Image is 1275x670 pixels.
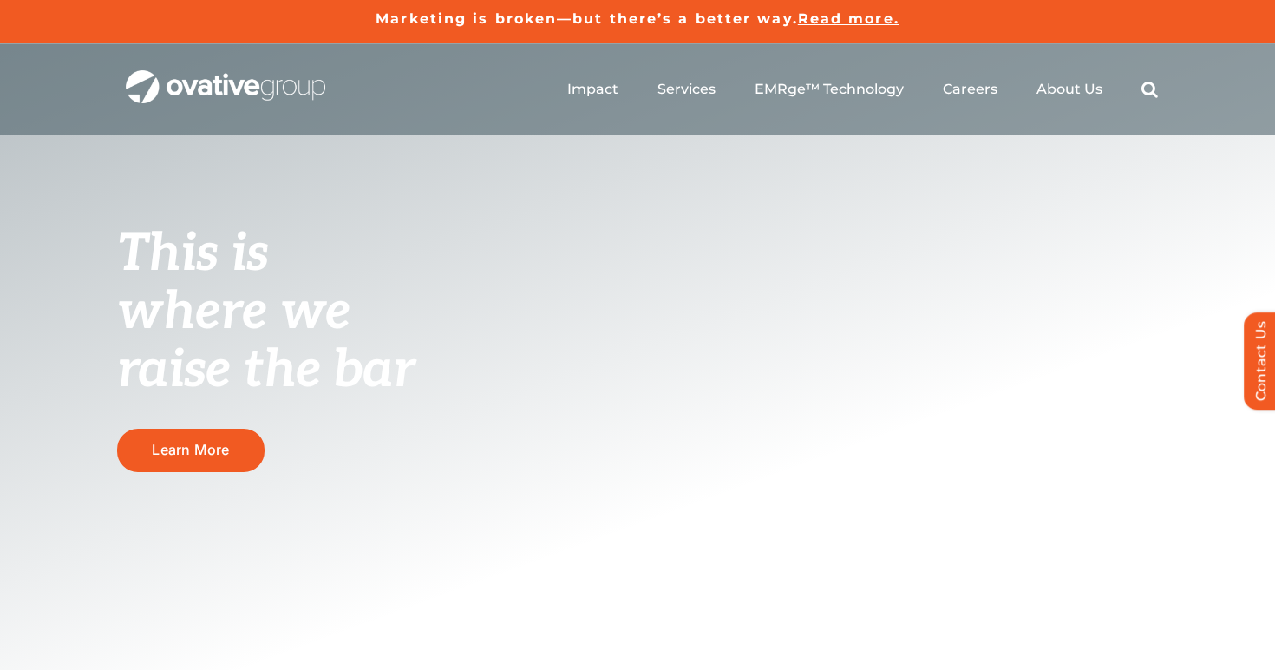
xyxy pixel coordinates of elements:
nav: Menu [567,62,1158,117]
a: Careers [943,81,997,98]
span: This is [117,223,268,286]
a: About Us [1036,81,1102,98]
span: Learn More [152,442,229,458]
a: Search [1141,81,1158,98]
a: EMRge™ Technology [755,81,904,98]
a: Read more. [798,10,899,27]
a: Learn More [117,429,265,471]
a: OG_Full_horizontal_WHT [126,69,325,85]
a: Marketing is broken—but there’s a better way. [376,10,798,27]
span: where we raise the bar [117,281,415,402]
a: Services [657,81,716,98]
a: Impact [567,81,618,98]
